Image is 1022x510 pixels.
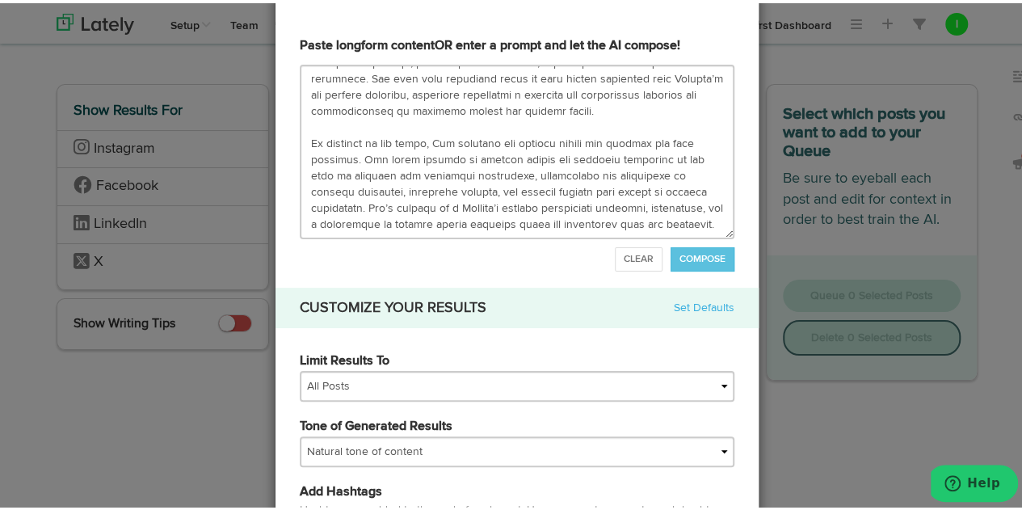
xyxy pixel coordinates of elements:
h4: CUSTOMIZE YOUR RESULTS [300,297,486,313]
iframe: Opens a widget where you can find more information [931,462,1018,502]
label: Tone of Generated Results [300,415,452,433]
button: COMPOSE [671,244,734,268]
span: Paste longform content [300,34,680,53]
a: Set Defaults [674,297,734,313]
label: Add Hashtags [300,480,382,499]
span: CLEAR [624,251,654,261]
button: CLEAR [615,244,662,268]
span: COMPOSE [679,251,725,261]
label: Limit Results To [300,349,389,368]
span: OR enter a prompt and let the AI compose! [435,36,680,49]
